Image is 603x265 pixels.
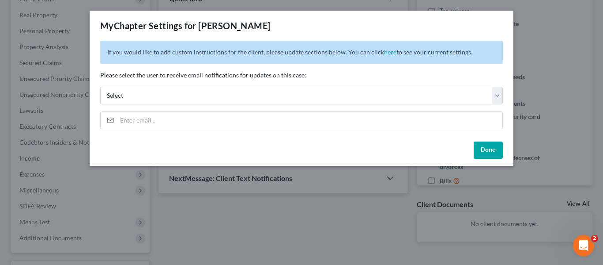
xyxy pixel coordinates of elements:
[100,71,503,80] p: Please select the user to receive email notifications for updates on this case:
[117,112,502,129] input: Enter email...
[591,235,598,242] span: 2
[107,48,347,56] span: If you would like to add custom instructions for the client, please update sections below.
[573,235,594,256] iframe: Intercom live chat
[474,142,503,159] button: Done
[100,19,270,32] div: MyChapter Settings for [PERSON_NAME]
[384,48,396,56] a: here
[348,48,472,56] span: You can click to see your current settings.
